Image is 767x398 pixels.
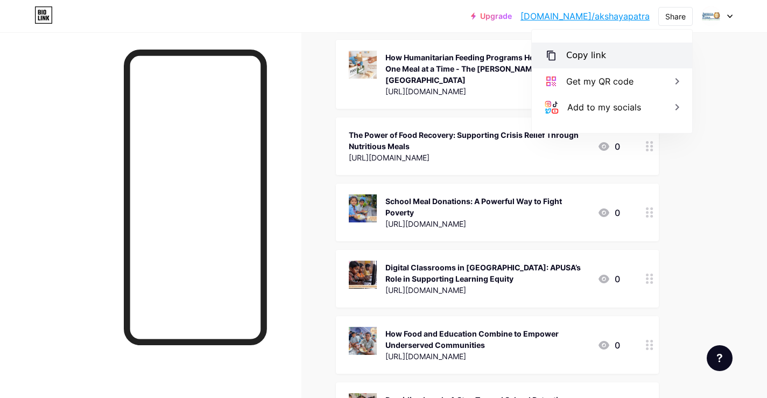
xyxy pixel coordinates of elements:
[567,101,641,114] div: Add to my socials
[385,218,589,229] div: [URL][DOMAIN_NAME]
[597,206,620,219] div: 0
[597,339,620,352] div: 0
[665,11,686,22] div: Share
[385,284,589,296] div: [URL][DOMAIN_NAME]
[385,262,589,284] div: Digital Classrooms in [GEOGRAPHIC_DATA]: APUSA’s Role in Supporting Learning Equity
[385,86,589,97] div: [URL][DOMAIN_NAME]
[349,327,377,355] img: How Food and Education Combine to Empower Underserved Communities
[349,129,589,152] div: The Power of Food Recovery: Supporting Crisis Relief Through Nutritious Meals
[349,51,377,79] img: How Humanitarian Feeding Programs Help End Hunger, One Meal at a Time - The Akshaya Patra Foundat...
[597,273,620,285] div: 0
[566,75,634,88] div: Get my QR code
[701,6,721,26] img: akshayapatra
[349,152,589,163] div: [URL][DOMAIN_NAME]
[471,12,512,20] a: Upgrade
[520,10,650,23] a: [DOMAIN_NAME]/akshayapatra
[349,194,377,222] img: School Meal Donations: A Powerful Way to Fight Poverty
[385,328,589,351] div: How Food and Education Combine to Empower Underserved Communities
[385,52,589,86] div: How Humanitarian Feeding Programs Help End Hunger, One Meal at a Time - The [PERSON_NAME] Foundat...
[385,351,589,362] div: [URL][DOMAIN_NAME]
[566,49,606,62] div: Copy link
[349,261,377,289] img: Digital Classrooms in India: APUSA’s Role in Supporting Learning Equity
[597,140,620,153] div: 0
[385,195,589,218] div: School Meal Donations: A Powerful Way to Fight Poverty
